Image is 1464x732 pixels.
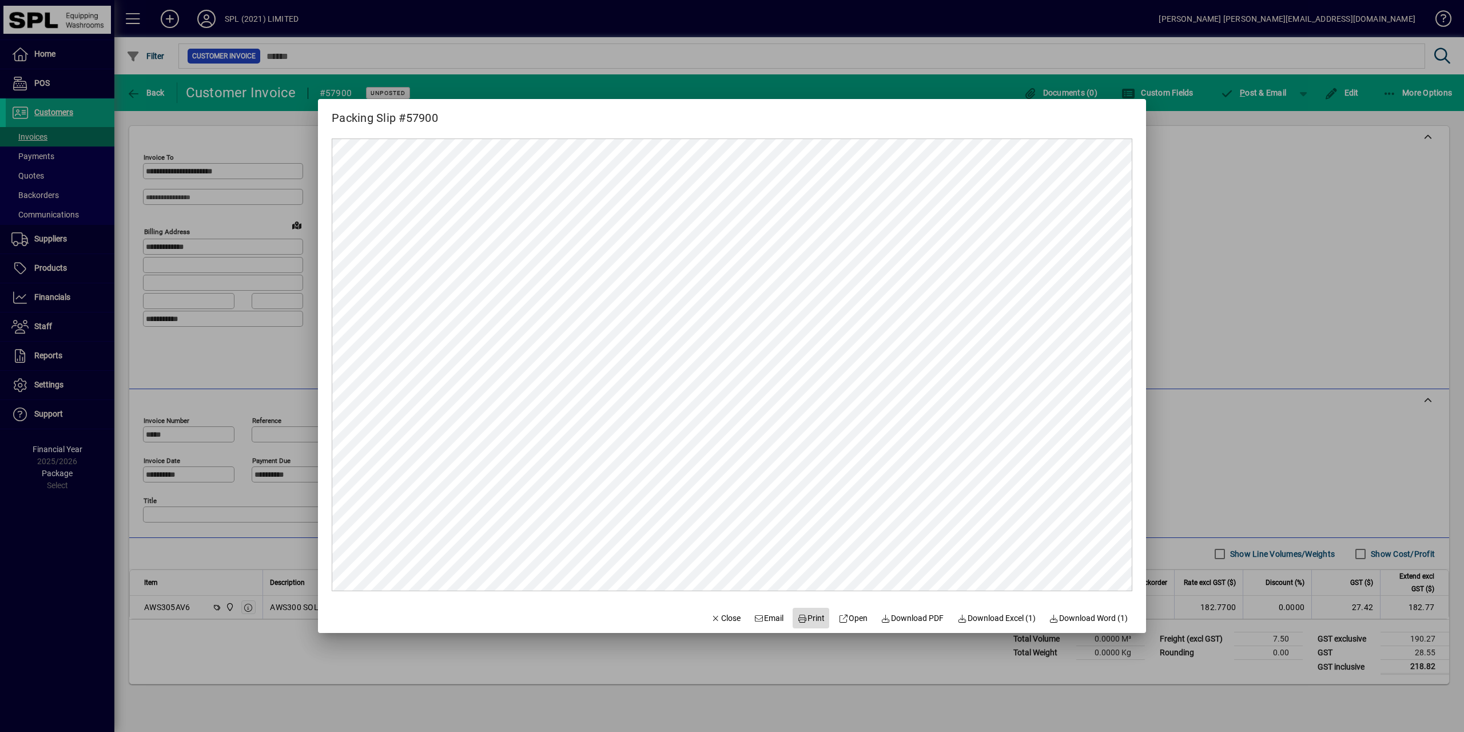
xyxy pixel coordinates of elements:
span: Download Word (1) [1049,612,1128,624]
button: Download Word (1) [1045,608,1133,628]
button: Close [706,608,745,628]
span: Email [754,612,784,624]
span: Print [797,612,825,624]
span: Close [711,612,741,624]
button: Download Excel (1) [953,608,1040,628]
a: Download PDF [877,608,949,628]
span: Download Excel (1) [957,612,1036,624]
h2: Packing Slip #57900 [318,99,452,127]
a: Open [834,608,872,628]
span: Download PDF [881,612,944,624]
button: Print [793,608,829,628]
button: Email [750,608,789,628]
span: Open [838,612,868,624]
